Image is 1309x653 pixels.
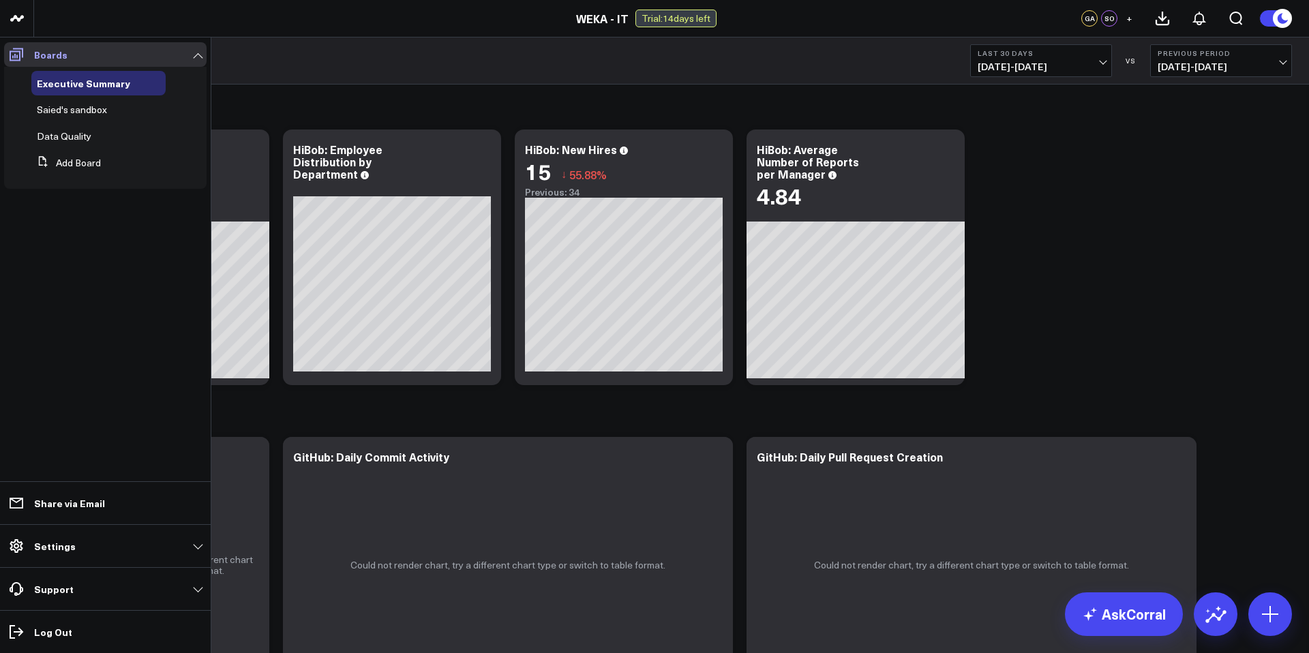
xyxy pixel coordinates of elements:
a: Log Out [4,620,207,644]
div: HiBob: Employee Distribution by Department [293,142,382,181]
div: SO [1101,10,1117,27]
b: Last 30 Days [978,49,1104,57]
button: Add Board [31,151,101,175]
p: Boards [34,49,67,60]
a: Data Quality [37,131,91,142]
span: Saied's sandbox [37,103,107,116]
p: Could not render chart, try a different chart type or switch to table format. [350,560,665,571]
a: Saied's sandbox [37,104,107,115]
div: GA [1081,10,1098,27]
span: 55.88% [569,167,607,182]
span: Executive Summary [37,76,130,90]
p: Settings [34,541,76,551]
p: Could not render chart, try a different chart type or switch to table format. [814,560,1129,571]
b: Previous Period [1158,49,1284,57]
a: WEKA - IT [576,11,629,26]
button: + [1121,10,1137,27]
div: 4.84 [757,183,801,208]
button: Previous Period[DATE]-[DATE] [1150,44,1292,77]
span: [DATE] - [DATE] [978,61,1104,72]
div: GitHub: Daily Commit Activity [293,449,449,464]
span: Data Quality [37,130,91,142]
div: 15 [525,159,551,183]
div: Previous: 34 [525,187,723,198]
a: Executive Summary [37,78,130,89]
div: VS [1119,57,1143,65]
a: AskCorral [1065,592,1183,636]
div: HiBob: Average Number of Reports per Manager [757,142,859,181]
p: Support [34,583,74,594]
div: HiBob: New Hires [525,142,617,157]
div: Trial: 14 days left [635,10,717,27]
p: Log Out [34,626,72,637]
p: Share via Email [34,498,105,508]
span: + [1126,14,1132,23]
span: ↓ [561,166,567,183]
span: [DATE] - [DATE] [1158,61,1284,72]
div: GitHub: Daily Pull Request Creation [757,449,943,464]
button: Last 30 Days[DATE]-[DATE] [970,44,1112,77]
